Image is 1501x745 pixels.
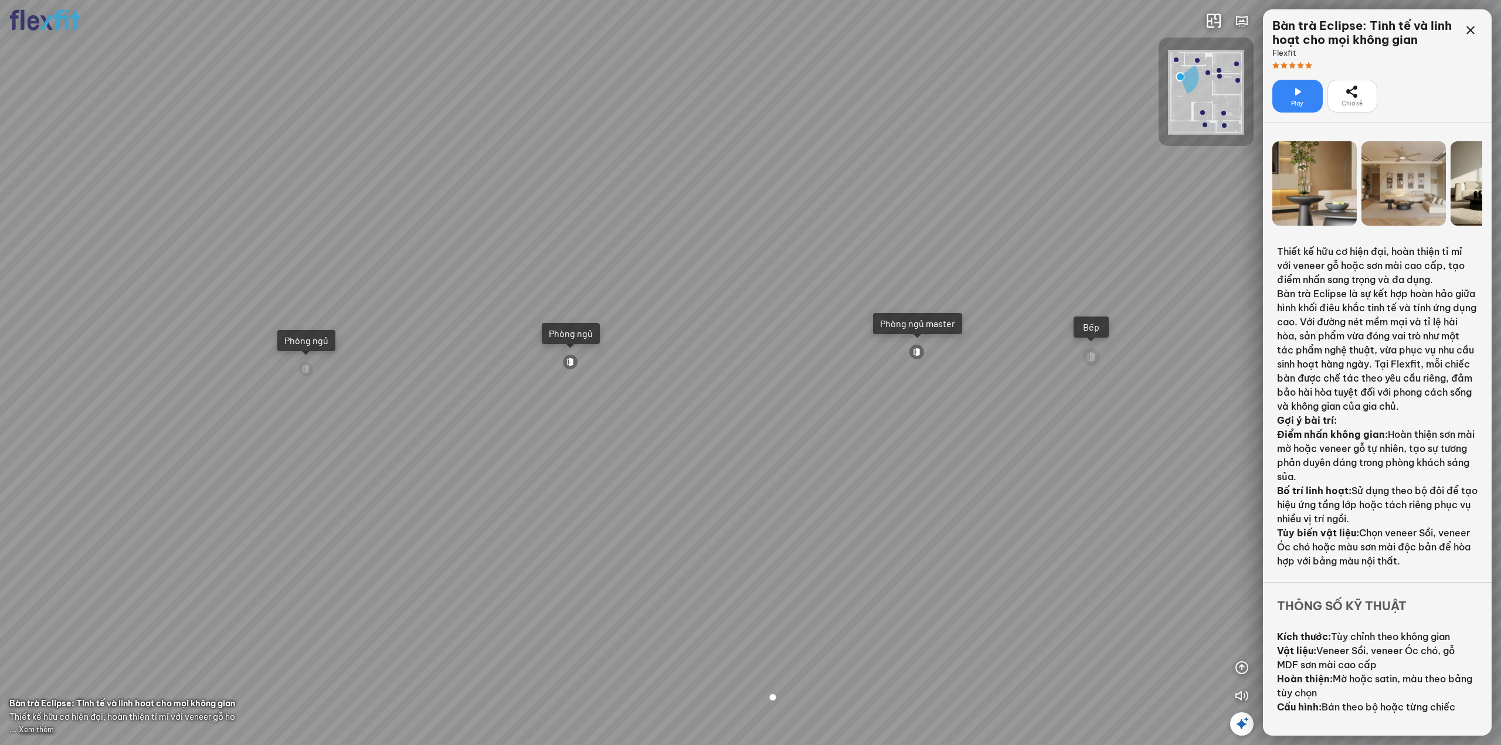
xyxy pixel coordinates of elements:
[1272,19,1459,47] div: Bàn trà Eclipse: Tinh tế và linh hoạt cho mọi không gian
[1277,700,1478,714] li: Bán theo bộ hoặc từng chiếc
[1277,673,1333,685] strong: Hoàn thiện:
[9,724,54,734] span: ...
[1281,62,1288,69] span: star
[1277,526,1478,568] li: Chọn veneer Sồi, veneer Óc chó hoặc màu sơn mài độc bản để hòa hợp với bảng màu nội thất.
[1081,321,1102,333] div: Bếp
[1277,414,1337,426] strong: Gợi ý bài trí:
[1277,428,1388,440] strong: Điểm nhấn không gian:
[1263,582,1492,615] div: Thông số kỹ thuật
[1291,99,1303,108] span: Play
[1277,485,1351,496] strong: Bố trí linh hoạt:
[1297,62,1304,69] span: star
[1277,630,1478,644] li: Tùy chỉnh theo không gian
[1277,484,1478,526] li: Sử dụng theo bộ đôi để tạo hiệu ứng tầng lớp hoặc tách riêng phục vụ nhiều vị trí ngồi.
[1277,631,1331,642] strong: Kích thước:
[880,318,955,329] div: Phòng ngủ master
[1277,701,1322,713] strong: Cấu hình:
[1342,99,1363,108] span: Chia sẻ
[1277,645,1316,656] strong: Vật liệu:
[549,328,593,339] div: Phòng ngủ
[9,9,80,31] img: logo
[1277,427,1478,484] li: Hoàn thiện sơn mài mờ hoặc veneer gỗ tự nhiên, tạo sự tương phản duyên dáng trong phòng khách sán...
[1277,244,1478,287] p: Thiết kế hữu cơ hiện đại, hoàn thiện tỉ mỉ với veneer gỗ hoặc sơn mài cao cấp, tạo điểm nhấn sang...
[1277,672,1478,700] li: Mờ hoặc satin, màu theo bảng tùy chọn
[19,725,54,734] span: Xem thêm
[1289,62,1296,69] span: star
[1305,62,1312,69] span: star
[1272,47,1459,59] div: Flexfit
[284,335,328,346] div: Phòng ngủ
[1277,644,1478,672] li: Veneer Sồi, veneer Óc chó, gỗ MDF sơn mài cao cấp
[1272,62,1279,69] span: star
[1277,527,1359,539] strong: Tùy biến vật liệu:
[1168,50,1244,135] img: Flexfit_Apt1_M__JKL4XAWR2ATG.png
[1277,287,1478,413] p: Bàn trà Eclipse là sự kết hợp hoàn hảo giữa hình khối điêu khắc tinh tế và tính ứng dụng cao. Với...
